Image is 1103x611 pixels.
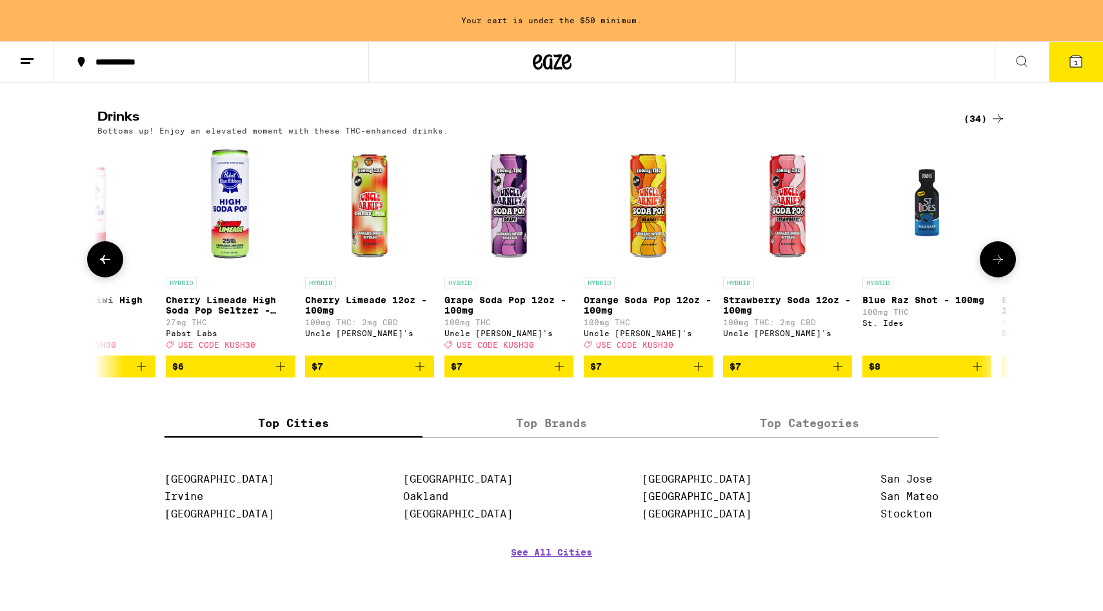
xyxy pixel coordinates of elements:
a: Stockton [880,508,932,520]
span: $7 [730,361,741,372]
img: Uncle Arnie's - Orange Soda Pop 12oz - 100mg [584,141,713,270]
label: Top Brands [422,410,681,437]
a: [GEOGRAPHIC_DATA] [642,490,751,503]
a: Open page for Orange Soda Pop 12oz - 100mg from Uncle Arnie's [584,141,713,356]
img: Uncle Arnie's - Grape Soda Pop 12oz - 100mg [444,141,573,270]
a: [GEOGRAPHIC_DATA] [403,508,513,520]
a: San Mateo [880,490,939,503]
a: Irvine [164,490,203,503]
p: Orange Soda Pop 12oz - 100mg [584,295,713,316]
button: Add to bag [584,356,713,377]
button: Redirect to URL [1,1,704,94]
a: San Jose [880,473,932,485]
p: Cherry Limeade 12oz - 100mg [305,295,434,316]
span: USE CODE KUSH30 [596,341,673,349]
span: 1 [1074,59,1078,66]
p: 100mg THC: 2mg CBD [723,318,852,326]
p: 10mg THC [26,318,155,326]
span: $8 [869,361,880,372]
label: Top Cities [164,410,422,437]
span: $8 [1008,361,1020,372]
span: $7 [451,361,462,372]
span: $7 [590,361,602,372]
button: Add to bag [723,356,852,377]
a: Oakland [403,490,448,503]
div: St. Ides [862,319,991,327]
a: [GEOGRAPHIC_DATA] [164,508,274,520]
p: Grape Soda Pop 12oz - 100mg [444,295,573,316]
p: 100mg THC [862,308,991,316]
div: Uncle [PERSON_NAME]'s [723,329,852,337]
h2: Drinks [97,111,942,126]
button: Add to bag [444,356,573,377]
span: $7 [312,361,323,372]
button: Add to bag [26,356,155,377]
div: Uncle [PERSON_NAME]'s [444,329,573,337]
button: Add to bag [166,356,295,377]
p: Cherry Limeade High Soda Pop Seltzer - 25mg [166,295,295,316]
a: Open page for Blue Raz Shot - 100mg from St. Ides [862,141,991,356]
p: 100mg THC: 2mg CBD [305,318,434,326]
p: Strawberry Kiwi High Seltzer [26,295,155,316]
p: Bottoms up! Enjoy an elevated moment with these THC-enhanced drinks. [97,126,448,135]
img: St. Ides - Blue Raz Shot - 100mg [862,141,991,270]
div: Pabst Labs [26,329,155,337]
a: Open page for Strawberry Soda 12oz - 100mg from Uncle Arnie's [723,141,852,356]
p: HYBRID [166,277,197,288]
p: Blue Raz Shot - 100mg [862,295,991,305]
p: HYBRID [723,277,754,288]
span: USE CODE KUSH30 [457,341,534,349]
a: (34) [964,111,1006,126]
div: Uncle [PERSON_NAME]'s [584,329,713,337]
a: [GEOGRAPHIC_DATA] [164,473,274,485]
p: 100mg THC [584,318,713,326]
p: HYBRID [305,277,336,288]
button: 1 [1049,42,1103,82]
button: Add to bag [862,356,991,377]
label: Top Categories [681,410,939,437]
p: HYBRID [584,277,615,288]
img: Pabst Labs - Strawberry Kiwi High Seltzer [26,141,155,270]
a: Open page for Strawberry Kiwi High Seltzer from Pabst Labs [26,141,155,356]
p: 27mg THC [166,318,295,326]
a: See All Cities [511,547,592,595]
a: Open page for Grape Soda Pop 12oz - 100mg from Uncle Arnie's [444,141,573,356]
a: [GEOGRAPHIC_DATA] [642,508,751,520]
img: Uncle Arnie's - Strawberry Soda 12oz - 100mg [723,141,852,270]
span: $6 [172,361,184,372]
a: [GEOGRAPHIC_DATA] [642,473,751,485]
a: Open page for Cherry Limeade High Soda Pop Seltzer - 25mg from Pabst Labs [166,141,295,356]
a: [GEOGRAPHIC_DATA] [403,473,513,485]
p: 100mg THC [444,318,573,326]
button: Add to bag [305,356,434,377]
img: Pabst Labs - Cherry Limeade High Soda Pop Seltzer - 25mg [166,141,295,270]
div: tabs [164,410,939,438]
p: HYBRID [444,277,475,288]
span: USE CODE KUSH30 [178,341,255,349]
a: Open page for Cherry Limeade 12oz - 100mg from Uncle Arnie's [305,141,434,356]
div: Uncle [PERSON_NAME]'s [305,329,434,337]
img: Uncle Arnie's - Cherry Limeade 12oz - 100mg [305,141,434,270]
p: Strawberry Soda 12oz - 100mg [723,295,852,316]
p: HYBRID [1002,277,1033,288]
div: Pabst Labs [166,329,295,337]
p: HYBRID [862,277,893,288]
span: Hi. Need any help? [8,9,93,19]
